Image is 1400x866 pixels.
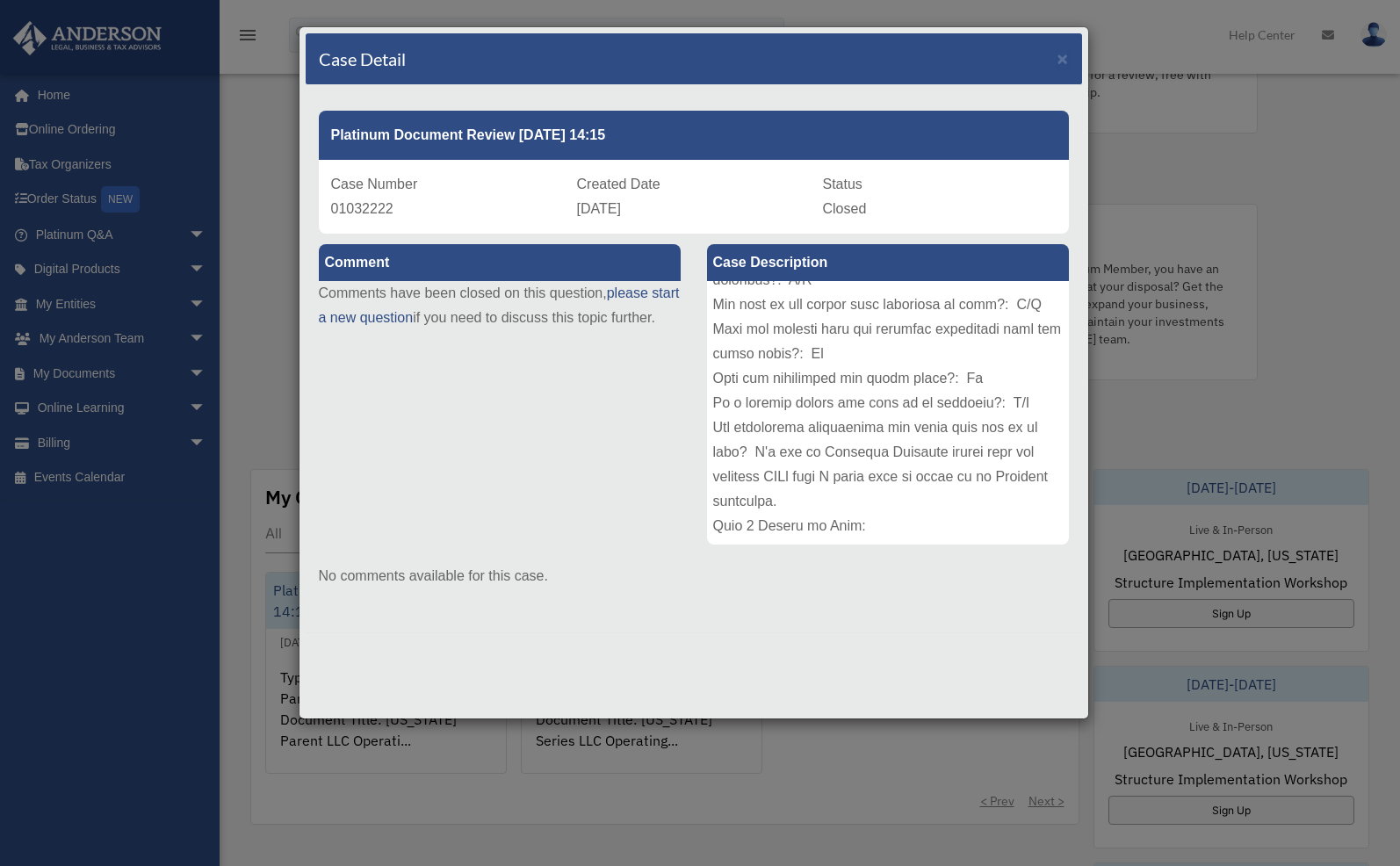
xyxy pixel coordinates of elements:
[319,111,1069,160] div: Platinum Document Review [DATE] 14:15
[577,177,660,191] span: Created Date
[319,281,681,330] p: Comments have been closed on this question, if you need to discuss this topic further.
[319,285,680,325] a: please start a new question
[1057,48,1069,69] span: ×
[331,201,393,216] span: 01032222
[707,244,1069,281] label: Case Description
[319,47,406,71] h4: Case Detail
[577,201,621,216] span: [DATE]
[319,244,681,281] label: Comment
[707,281,1069,545] div: Lore ip Dolorsit: Ametcon Adipis ELI Seddoeius Temporinc Utlabore Etdol: Magnaal Enimad MIN Venia...
[319,564,1069,588] p: No comments available for this case.
[823,177,862,191] span: Status
[331,177,418,191] span: Case Number
[823,201,867,216] span: Closed
[1057,49,1069,68] button: Close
